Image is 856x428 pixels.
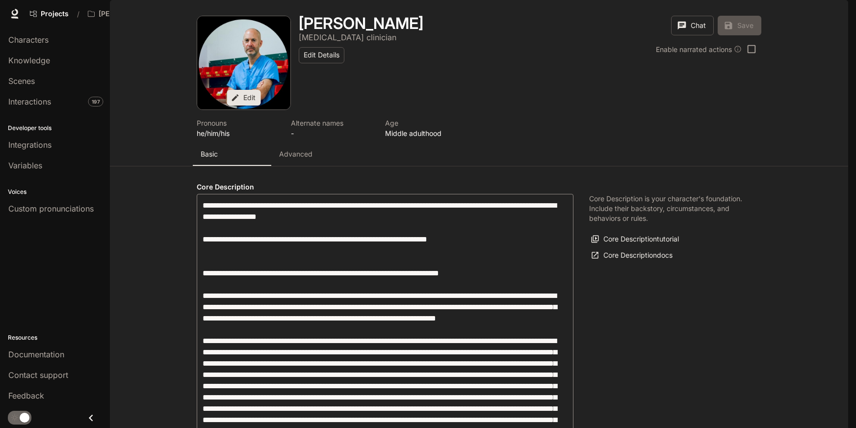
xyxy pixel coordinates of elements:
[299,32,396,42] p: [MEDICAL_DATA] clinician
[26,4,73,24] a: Go to projects
[385,128,467,138] p: Middle adulthood
[299,47,344,63] button: Edit Details
[279,149,312,159] p: Advanced
[385,118,467,138] button: Open character details dialog
[197,182,573,192] h4: Core Description
[299,16,423,31] button: Open character details dialog
[589,247,675,264] a: Core Descriptiondocs
[589,194,746,223] p: Core Description is your character's foundation. Include their backstory, circumstances, and beha...
[197,16,290,109] button: Open character avatar dialog
[299,31,396,43] button: Open character details dialog
[197,128,279,138] p: he/him/his
[299,14,423,33] h1: [PERSON_NAME]
[291,118,373,128] p: Alternate names
[291,118,373,138] button: Open character details dialog
[197,16,290,109] div: Avatar image
[656,44,742,54] div: Enable narrated actions
[385,118,467,128] p: Age
[589,231,681,247] button: Core Descriptiontutorial
[73,9,83,19] div: /
[41,10,69,18] span: Projects
[291,128,373,138] p: -
[197,118,279,128] p: Pronouns
[99,10,154,18] p: [PERSON_NAME] Avatar
[201,149,218,159] p: Basic
[197,118,279,138] button: Open character details dialog
[671,16,714,35] button: Chat
[83,4,169,24] button: Open workspace menu
[227,90,260,106] button: Edit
